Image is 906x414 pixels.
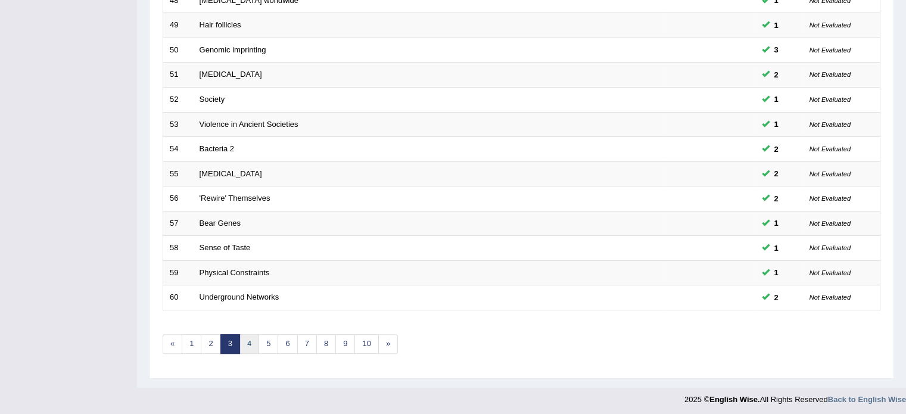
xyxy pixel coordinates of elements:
[163,285,193,310] td: 60
[200,194,270,203] a: 'Rewire' Themselves
[163,161,193,186] td: 55
[163,236,193,261] td: 58
[378,334,398,354] a: »
[200,243,251,252] a: Sense of Taste
[828,395,906,404] a: Back to English Wise
[770,167,783,180] span: You can still take this question
[810,170,851,178] small: Not Evaluated
[200,144,235,153] a: Bacteria 2
[163,334,182,354] a: «
[810,21,851,29] small: Not Evaluated
[259,334,278,354] a: 5
[770,43,783,56] span: You can still take this question
[810,244,851,251] small: Not Evaluated
[163,63,193,88] td: 51
[810,145,851,152] small: Not Evaluated
[684,388,906,405] div: 2025 © All Rights Reserved
[770,143,783,155] span: You can still take this question
[200,120,298,129] a: Violence in Ancient Societies
[770,217,783,229] span: You can still take this question
[770,19,783,32] span: You can still take this question
[354,334,378,354] a: 10
[810,294,851,301] small: Not Evaluated
[297,334,317,354] a: 7
[335,334,355,354] a: 9
[810,46,851,54] small: Not Evaluated
[810,269,851,276] small: Not Evaluated
[709,395,759,404] strong: English Wise.
[201,334,220,354] a: 2
[770,266,783,279] span: You can still take this question
[163,13,193,38] td: 49
[200,219,241,228] a: Bear Genes
[810,220,851,227] small: Not Evaluated
[770,192,783,205] span: You can still take this question
[770,93,783,105] span: You can still take this question
[200,292,279,301] a: Underground Networks
[220,334,240,354] a: 3
[163,87,193,112] td: 52
[182,334,201,354] a: 1
[163,260,193,285] td: 59
[278,334,297,354] a: 6
[810,71,851,78] small: Not Evaluated
[200,20,241,29] a: Hair follicles
[810,195,851,202] small: Not Evaluated
[810,96,851,103] small: Not Evaluated
[770,69,783,81] span: You can still take this question
[163,211,193,236] td: 57
[810,121,851,128] small: Not Evaluated
[200,95,225,104] a: Society
[770,242,783,254] span: You can still take this question
[163,137,193,162] td: 54
[770,291,783,304] span: You can still take this question
[200,70,262,79] a: [MEDICAL_DATA]
[239,334,259,354] a: 4
[163,186,193,211] td: 56
[200,268,270,277] a: Physical Constraints
[200,45,266,54] a: Genomic imprinting
[316,334,336,354] a: 8
[163,38,193,63] td: 50
[770,118,783,130] span: You can still take this question
[200,169,262,178] a: [MEDICAL_DATA]
[163,112,193,137] td: 53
